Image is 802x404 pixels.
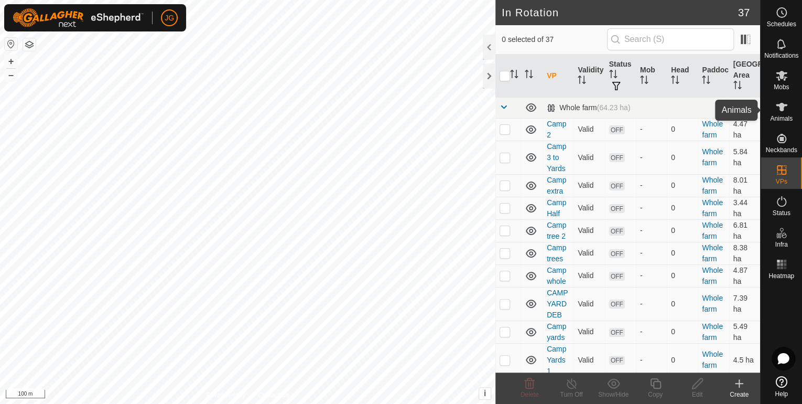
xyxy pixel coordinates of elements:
a: Camp 3 to Yards [547,142,566,173]
td: 0 [667,242,698,264]
a: Whole farm [702,120,723,139]
td: 8.01 ha [729,174,760,197]
td: 0 [667,197,698,219]
span: Schedules [766,21,796,27]
td: 0 [667,141,698,174]
a: Help [761,372,802,401]
td: Valid [573,343,604,377]
span: OFF [609,125,625,134]
span: JG [165,13,174,24]
button: Reset Map [5,38,17,50]
td: 0 [667,321,698,343]
span: 37 [738,5,750,20]
button: Map Layers [23,38,36,51]
span: OFF [609,249,625,258]
a: Whole farm [702,221,723,240]
div: - [640,299,663,310]
span: (64.23 ha) [597,103,631,112]
td: 3.44 ha [729,197,760,219]
th: Status [605,55,636,98]
td: Valid [573,287,604,321]
td: Valid [573,118,604,141]
td: 7.39 ha [729,287,760,321]
span: Delete [521,391,539,398]
p-sorticon: Activate to sort [640,77,648,86]
span: Infra [775,241,787,248]
td: 5.49 ha [729,321,760,343]
p-sorticon: Activate to sort [609,71,617,80]
td: Valid [573,174,604,197]
span: OFF [609,153,625,162]
div: - [640,355,663,366]
a: Camp yards [547,322,566,342]
div: Whole farm [547,103,630,112]
td: 8.38 ha [729,242,760,264]
a: Whole farm [702,266,723,285]
button: – [5,69,17,81]
a: Whole farm [702,147,723,167]
p-sorticon: Activate to sort [525,71,533,80]
a: Whole farm [702,322,723,342]
td: 4.5 ha [729,343,760,377]
td: 4.87 ha [729,264,760,287]
div: Edit [676,390,718,399]
h2: In Rotation [502,6,738,19]
span: OFF [609,328,625,337]
span: OFF [609,182,625,190]
span: Neckbands [765,147,797,153]
p-sorticon: Activate to sort [510,71,518,80]
td: 0 [667,174,698,197]
a: Whole farm [702,243,723,263]
td: Valid [573,141,604,174]
a: Whole farm [702,176,723,195]
th: Validity [573,55,604,98]
div: - [640,203,663,214]
div: Copy [634,390,676,399]
div: - [640,180,663,191]
span: OFF [609,272,625,281]
th: VP [543,55,573,98]
span: Animals [770,115,793,122]
th: Head [667,55,698,98]
td: 0 [667,219,698,242]
a: Whole farm [702,198,723,218]
p-sorticon: Activate to sort [702,77,710,86]
div: - [640,270,663,281]
a: Camp whole [547,266,566,285]
a: CAMP YARD DEB [547,289,568,319]
a: Camp 2 [547,120,566,139]
td: 0 [667,343,698,377]
div: - [640,248,663,259]
td: 5.84 ha [729,141,760,174]
td: Valid [573,264,604,287]
td: Valid [573,321,604,343]
span: i [484,389,486,398]
th: [GEOGRAPHIC_DATA] Area [729,55,760,98]
span: 0 selected of 37 [502,34,607,45]
a: Camp trees [547,243,566,263]
div: Turn Off [550,390,592,399]
div: Create [718,390,760,399]
a: Whole farm [702,350,723,369]
td: 0 [667,118,698,141]
span: OFF [609,227,625,236]
td: 4.47 ha [729,118,760,141]
span: Mobs [774,84,789,90]
div: - [640,152,663,163]
td: Valid [573,219,604,242]
th: Paddock [698,55,729,98]
td: Valid [573,242,604,264]
a: Camp extra [547,176,566,195]
p-sorticon: Activate to sort [671,77,679,86]
td: 0 [667,287,698,321]
span: Status [772,210,790,216]
span: Notifications [764,52,798,59]
span: OFF [609,356,625,365]
span: OFF [609,300,625,309]
a: Whole farm [702,294,723,313]
a: Camp Half [547,198,566,218]
button: + [5,55,17,68]
p-sorticon: Activate to sort [578,77,586,86]
div: Show/Hide [592,390,634,399]
button: i [479,388,491,399]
